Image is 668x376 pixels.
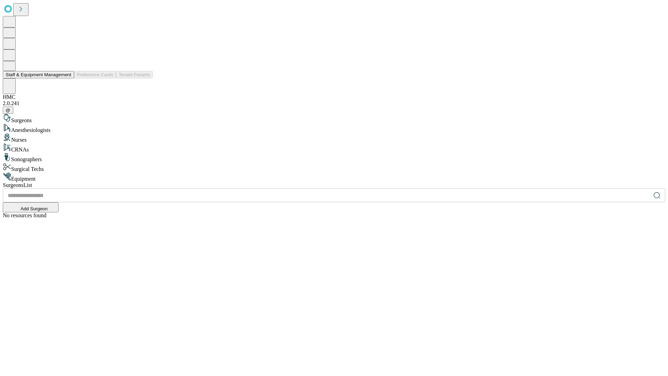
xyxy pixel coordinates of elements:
[3,182,665,188] div: Surgeons List
[3,212,665,219] div: No resources found
[3,114,665,124] div: Surgeons
[116,71,153,78] button: Tenant Params
[3,133,665,143] div: Nurses
[3,124,665,133] div: Anesthesiologists
[3,172,665,182] div: Equipment
[3,94,665,100] div: HMC
[3,163,665,172] div: Surgical Techs
[21,206,48,211] span: Add Surgeon
[3,71,74,78] button: Staff & Equipment Management
[3,143,665,153] div: CRNAs
[3,107,13,114] button: @
[3,100,665,107] div: 2.0.241
[3,202,58,212] button: Add Surgeon
[6,108,10,113] span: @
[3,153,665,163] div: Sonographers
[74,71,116,78] button: Preference Cards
